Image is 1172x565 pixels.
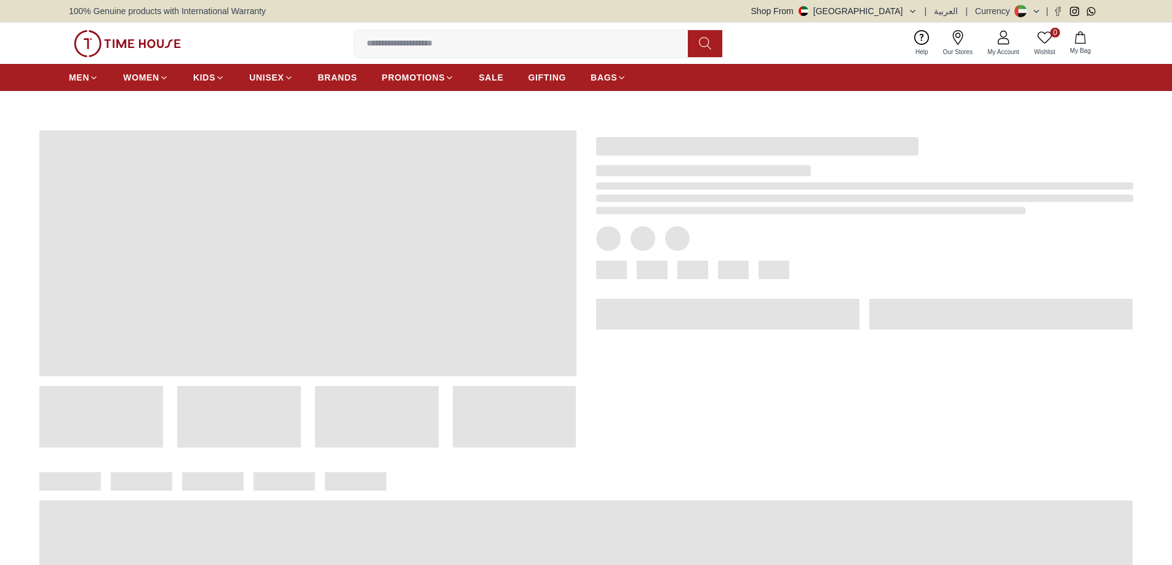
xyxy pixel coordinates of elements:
[983,47,1024,57] span: My Account
[69,66,98,89] a: MEN
[249,71,284,84] span: UNISEX
[382,71,445,84] span: PROMOTIONS
[479,66,503,89] a: SALE
[925,5,927,17] span: |
[911,47,933,57] span: Help
[193,66,225,89] a: KIDS
[69,71,89,84] span: MEN
[123,66,169,89] a: WOMEN
[799,6,808,16] img: United Arab Emirates
[1086,7,1096,16] a: Whatsapp
[318,66,357,89] a: BRANDS
[965,5,968,17] span: |
[74,30,181,57] img: ...
[69,5,266,17] span: 100% Genuine products with International Warranty
[479,71,503,84] span: SALE
[591,66,626,89] a: BAGS
[975,5,1015,17] div: Currency
[908,28,936,59] a: Help
[528,66,566,89] a: GIFTING
[934,5,958,17] button: العربية
[1070,7,1079,16] a: Instagram
[1029,47,1060,57] span: Wishlist
[1027,28,1062,59] a: 0Wishlist
[1062,29,1098,58] button: My Bag
[193,71,215,84] span: KIDS
[938,47,978,57] span: Our Stores
[1046,5,1048,17] span: |
[528,71,566,84] span: GIFTING
[751,5,917,17] button: Shop From[GEOGRAPHIC_DATA]
[123,71,159,84] span: WOMEN
[936,28,980,59] a: Our Stores
[1053,7,1062,16] a: Facebook
[318,71,357,84] span: BRANDS
[382,66,455,89] a: PROMOTIONS
[591,71,617,84] span: BAGS
[249,66,293,89] a: UNISEX
[1050,28,1060,38] span: 0
[1065,46,1096,55] span: My Bag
